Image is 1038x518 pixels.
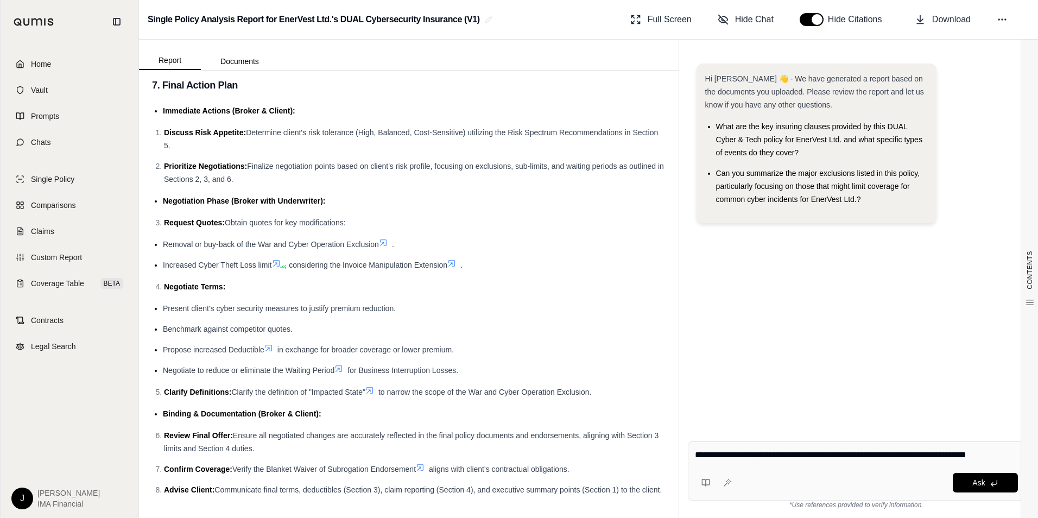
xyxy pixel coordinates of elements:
a: Single Policy [7,167,132,191]
span: for Business Interruption Losses. [347,366,458,375]
span: Custom Report [31,252,82,263]
span: Removal or buy-back of the War and Cyber Operation Exclusion [163,240,379,249]
a: Home [7,52,132,76]
a: Contracts [7,308,132,332]
span: Binding & Documentation (Broker & Client): [163,409,321,418]
span: Ask [972,478,985,487]
span: Review Final Offer: [164,431,233,440]
span: . [392,240,394,249]
img: Qumis Logo [14,18,54,26]
span: Present client's cyber security measures to justify premium reduction. [163,304,396,313]
span: Legal Search [31,341,76,352]
a: Claims [7,219,132,243]
span: Contracts [31,315,64,326]
span: Finalize negotiation points based on client's risk profile, focusing on exclusions, sub-limits, a... [164,162,664,184]
span: Propose increased Deductible [163,345,264,354]
span: to narrow the scope of the War and Cyber Operation Exclusion. [378,388,591,396]
span: Communicate final terms, deductibles (Section 3), claim reporting (Section 4), and executive summ... [214,485,662,494]
button: Hide Chat [713,9,778,30]
h3: 7. Final Action Plan [152,75,666,95]
span: Download [932,13,971,26]
span: Negotiate to reduce or eliminate the Waiting Period [163,366,334,375]
span: Chats [31,137,51,148]
span: Hide Citations [828,13,889,26]
span: BETA [100,278,123,289]
span: Full Screen [648,13,692,26]
h2: Single Policy Analysis Report for EnerVest Ltd.'s DUAL Cybersecurity Insurance (V1) [148,10,480,29]
span: [PERSON_NAME] [37,488,100,498]
span: Coverage Table [31,278,84,289]
span: Request Quotes: [164,218,225,227]
span: Confirm Coverage: [164,465,232,473]
span: Determine client's risk tolerance (High, Balanced, Cost-Sensitive) utilizing the Risk Spectrum Re... [164,128,658,150]
span: Increased Cyber Theft Loss limit [163,261,272,269]
span: Vault [31,85,48,96]
button: Ask [953,473,1018,492]
button: Collapse sidebar [108,13,125,30]
span: Comparisons [31,200,75,211]
span: Clarify Definitions: [164,388,231,396]
span: Hi [PERSON_NAME] 👋 - We have generated a report based on the documents you uploaded. Please revie... [705,74,924,109]
a: Prompts [7,104,132,128]
span: aligns with client's contractual obligations. [429,465,569,473]
span: . [460,261,463,269]
span: Negotiate Terms: [164,282,225,291]
span: Home [31,59,51,70]
span: Single Policy [31,174,74,185]
div: J [11,488,33,509]
span: Benchmark against competitor quotes. [163,325,293,333]
span: Verify the Blanket Waiver of Subrogation Endorsement [232,465,416,473]
button: Documents [201,53,279,70]
button: Download [910,9,975,30]
span: Negotiation Phase (Broker with Underwriter): [163,197,325,205]
span: , considering the Invoice Manipulation Extension [285,261,448,269]
button: Full Screen [626,9,696,30]
button: Report [139,52,201,70]
a: Vault [7,78,132,102]
span: Prompts [31,111,59,122]
a: Custom Report [7,245,132,269]
div: *Use references provided to verify information. [688,501,1025,509]
span: Obtain quotes for key modifications: [225,218,346,227]
a: Chats [7,130,132,154]
span: Immediate Actions (Broker & Client): [163,106,295,115]
span: Prioritize Negotiations: [164,162,247,170]
span: in exchange for broader coverage or lower premium. [277,345,454,354]
span: CONTENTS [1026,251,1034,289]
span: Claims [31,226,54,237]
span: Can you summarize the major exclusions listed in this policy, particularly focusing on those that... [716,169,920,204]
span: Clarify the definition of "Impacted State" [231,388,365,396]
span: Ensure all negotiated changes are accurately reflected in the final policy documents and endorsem... [164,431,659,453]
span: Advise Client: [164,485,214,494]
span: IMA Financial [37,498,100,509]
a: Comparisons [7,193,132,217]
a: Coverage TableBETA [7,271,132,295]
span: Discuss Risk Appetite: [164,128,246,137]
span: What are the key insuring clauses provided by this DUAL Cyber & Tech policy for EnerVest Ltd. and... [716,122,922,157]
a: Legal Search [7,334,132,358]
span: Hide Chat [735,13,774,26]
